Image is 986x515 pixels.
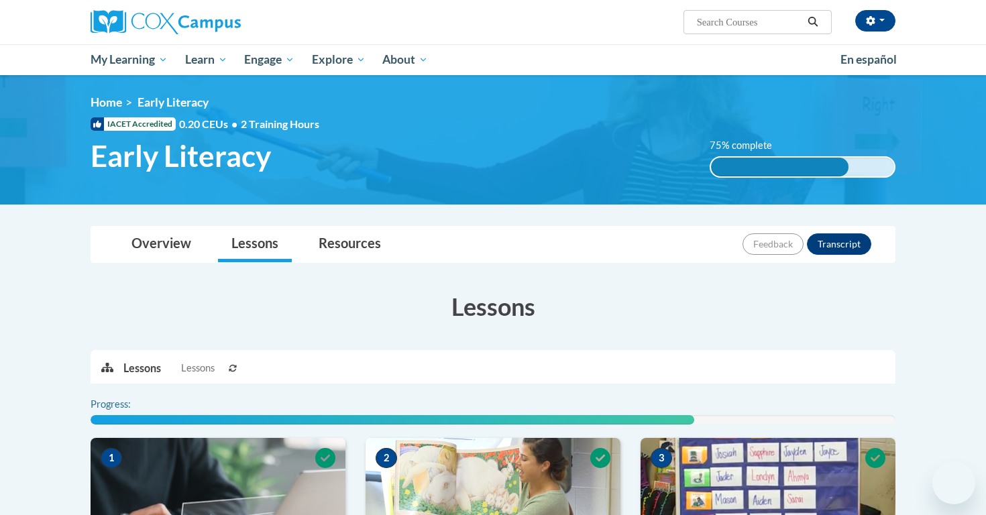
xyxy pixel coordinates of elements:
[91,397,168,412] label: Progress:
[374,44,437,75] a: About
[803,14,823,30] button: Search
[376,448,397,468] span: 2
[710,138,787,153] label: 75% complete
[123,361,161,376] p: Lessons
[382,52,428,68] span: About
[176,44,236,75] a: Learn
[218,227,292,262] a: Lessons
[185,52,227,68] span: Learn
[244,52,294,68] span: Engage
[91,10,241,34] img: Cox Campus
[840,52,897,66] span: En español
[696,14,803,30] input: Search Courses
[312,52,366,68] span: Explore
[91,10,345,34] a: Cox Campus
[932,461,975,504] iframe: Button to launch messaging window
[651,448,672,468] span: 3
[118,227,205,262] a: Overview
[241,117,319,130] span: 2 Training Hours
[101,448,122,468] span: 1
[303,44,374,75] a: Explore
[743,233,804,255] button: Feedback
[91,138,271,174] span: Early Literacy
[91,290,895,323] h3: Lessons
[91,95,122,109] a: Home
[305,227,394,262] a: Resources
[91,117,176,131] span: IACET Accredited
[138,95,209,109] span: Early Literacy
[179,117,241,131] span: 0.20 CEUs
[807,233,871,255] button: Transcript
[91,52,168,68] span: My Learning
[70,44,916,75] div: Main menu
[711,158,848,176] div: 75% complete
[855,10,895,32] button: Account Settings
[231,117,237,130] span: •
[82,44,176,75] a: My Learning
[235,44,303,75] a: Engage
[181,361,215,376] span: Lessons
[832,46,906,74] a: En español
